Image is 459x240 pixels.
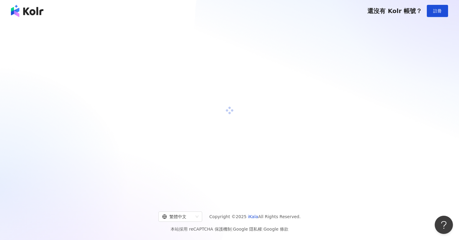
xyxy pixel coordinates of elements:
button: 註冊 [427,5,448,17]
span: 本站採用 reCAPTCHA 保護機制 [171,225,288,233]
span: | [232,227,233,232]
div: 繁體中文 [162,212,193,221]
span: 註冊 [433,8,442,13]
a: Google 條款 [263,227,288,232]
span: | [262,227,263,232]
span: Copyright © 2025 All Rights Reserved. [209,213,301,220]
a: iKala [248,214,258,219]
a: Google 隱私權 [233,227,262,232]
img: logo [11,5,43,17]
span: 還沒有 Kolr 帳號？ [367,7,422,15]
iframe: Help Scout Beacon - Open [435,216,453,234]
